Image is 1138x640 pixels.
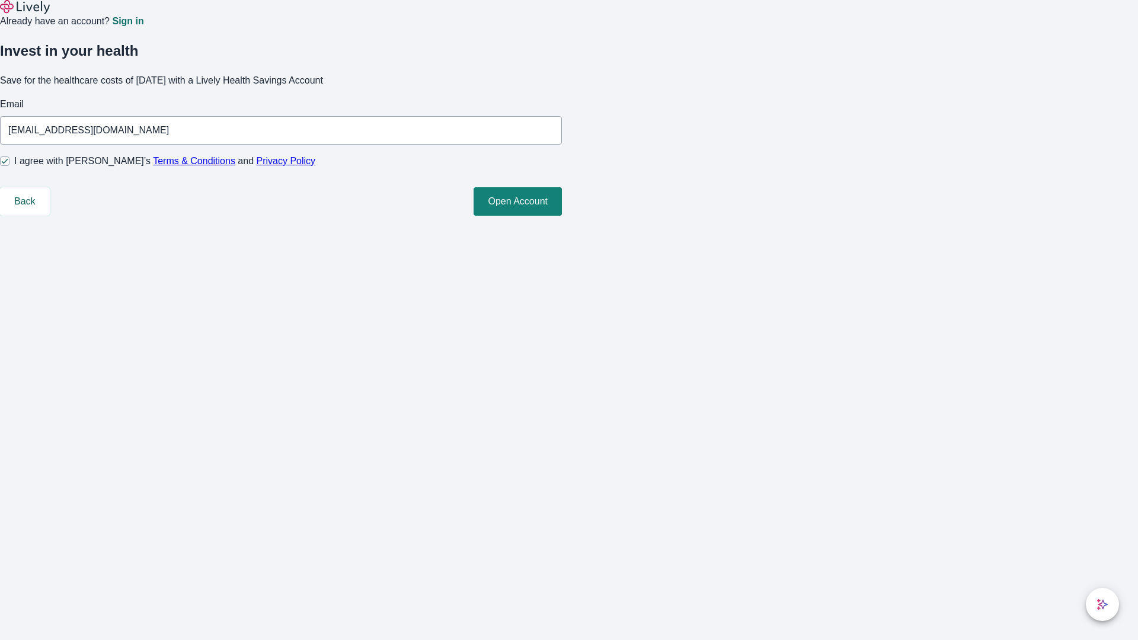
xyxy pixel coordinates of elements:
svg: Lively AI Assistant [1097,599,1108,610]
button: chat [1086,588,1119,621]
a: Privacy Policy [257,156,316,166]
button: Open Account [474,187,562,216]
a: Sign in [112,17,143,26]
a: Terms & Conditions [153,156,235,166]
span: I agree with [PERSON_NAME]’s and [14,154,315,168]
